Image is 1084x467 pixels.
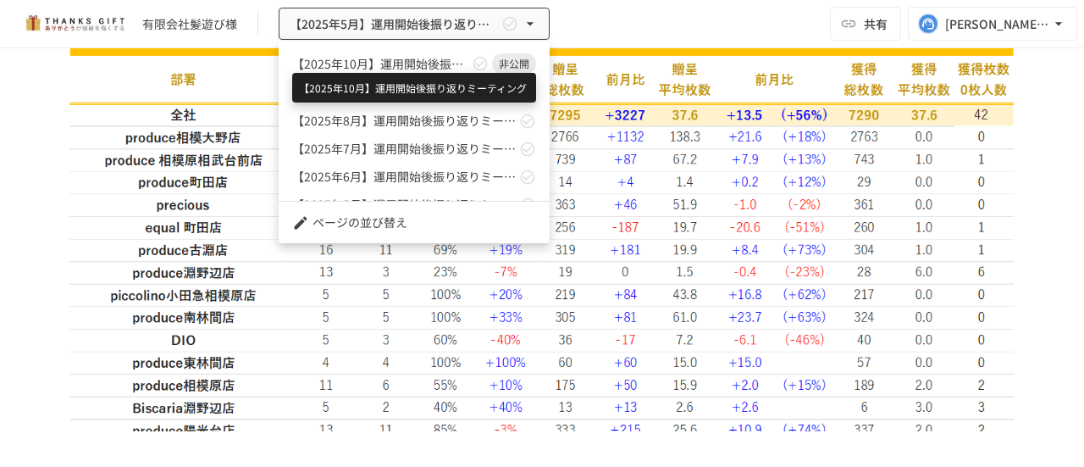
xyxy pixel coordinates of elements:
span: 【2025年7月】運用開始後振り返りミーティング [292,140,516,158]
span: 非公開 [492,56,536,71]
span: 【2025年8月】運用開始後振り返りミーティング [292,112,516,130]
span: 【2025年9月】運用開始後振り返りミーティング [292,84,516,102]
span: 【2025年10月】運用開始後振り返りミーティング [292,55,468,73]
span: 【2025年5月】運用開始後振り返りミーティング [292,196,516,214]
li: ページの並び替え [279,208,550,236]
span: 【2025年6月】運用開始後振り返りミーティング [292,168,516,186]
